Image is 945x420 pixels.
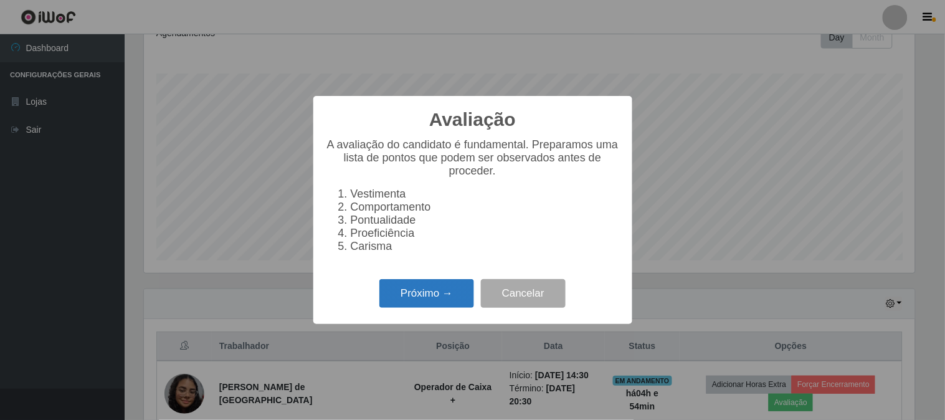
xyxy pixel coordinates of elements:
[351,214,620,227] li: Pontualidade
[351,188,620,201] li: Vestimenta
[351,227,620,240] li: Proeficiência
[351,201,620,214] li: Comportamento
[379,279,474,308] button: Próximo →
[326,138,620,178] p: A avaliação do candidato é fundamental. Preparamos uma lista de pontos que podem ser observados a...
[351,240,620,253] li: Carisma
[481,279,566,308] button: Cancelar
[429,108,516,131] h2: Avaliação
